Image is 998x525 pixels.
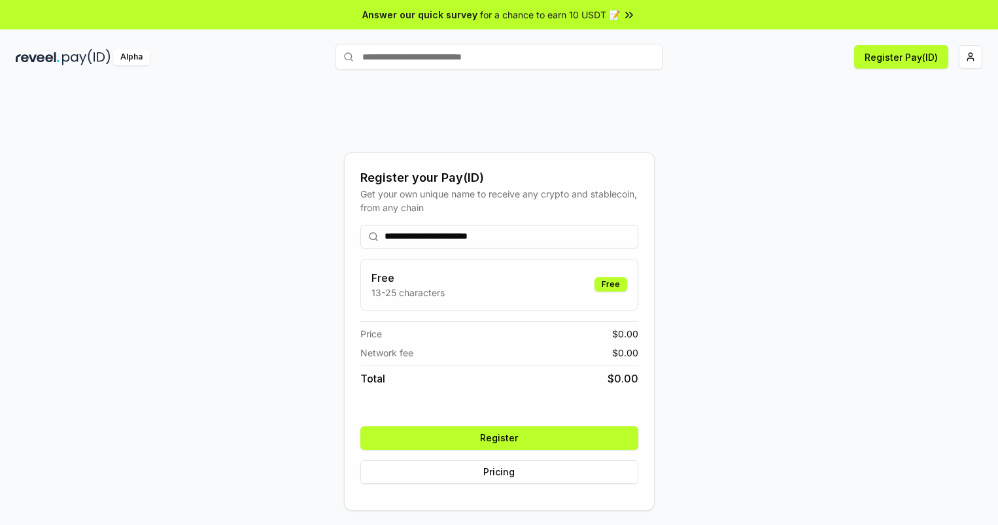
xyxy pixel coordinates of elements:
[360,460,638,484] button: Pricing
[594,277,627,292] div: Free
[480,8,620,22] span: for a chance to earn 10 USDT 📝
[62,49,111,65] img: pay_id
[113,49,150,65] div: Alpha
[360,426,638,450] button: Register
[371,286,445,299] p: 13-25 characters
[16,49,60,65] img: reveel_dark
[360,169,638,187] div: Register your Pay(ID)
[371,270,445,286] h3: Free
[854,45,948,69] button: Register Pay(ID)
[362,8,477,22] span: Answer our quick survey
[360,371,385,386] span: Total
[360,327,382,341] span: Price
[612,346,638,360] span: $ 0.00
[360,346,413,360] span: Network fee
[360,187,638,214] div: Get your own unique name to receive any crypto and stablecoin, from any chain
[608,371,638,386] span: $ 0.00
[612,327,638,341] span: $ 0.00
